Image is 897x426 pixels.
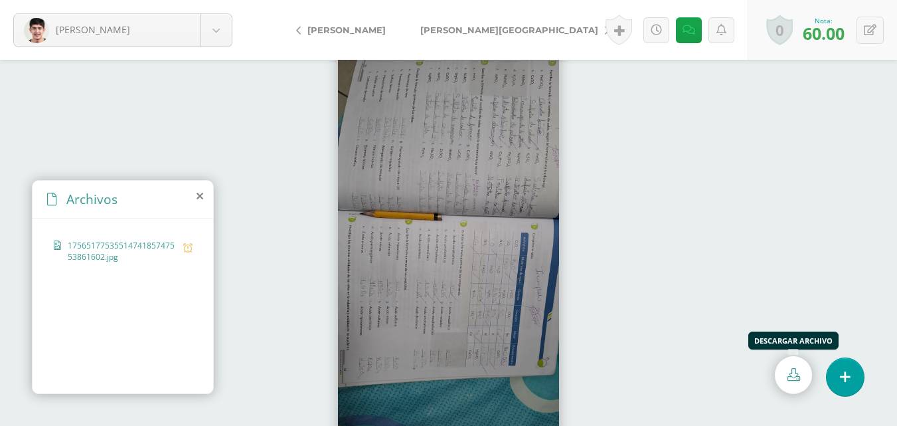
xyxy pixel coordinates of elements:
[803,16,845,25] div: Nota:
[403,14,620,46] a: [PERSON_NAME][GEOGRAPHIC_DATA]
[766,15,793,45] a: 0
[285,14,403,46] a: [PERSON_NAME]
[24,18,49,43] img: 14147cf3935a3ab103db91b6157023b7.png
[754,336,833,346] div: Descargar archivo
[66,190,118,208] span: Archivos
[68,240,177,263] span: 1756517753551474185747553861602.jpg
[14,14,232,47] a: [PERSON_NAME]
[420,25,598,35] span: [PERSON_NAME][GEOGRAPHIC_DATA]
[56,23,130,36] span: [PERSON_NAME]
[197,191,203,201] i: close
[803,22,845,45] span: 60.00
[307,25,386,35] span: [PERSON_NAME]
